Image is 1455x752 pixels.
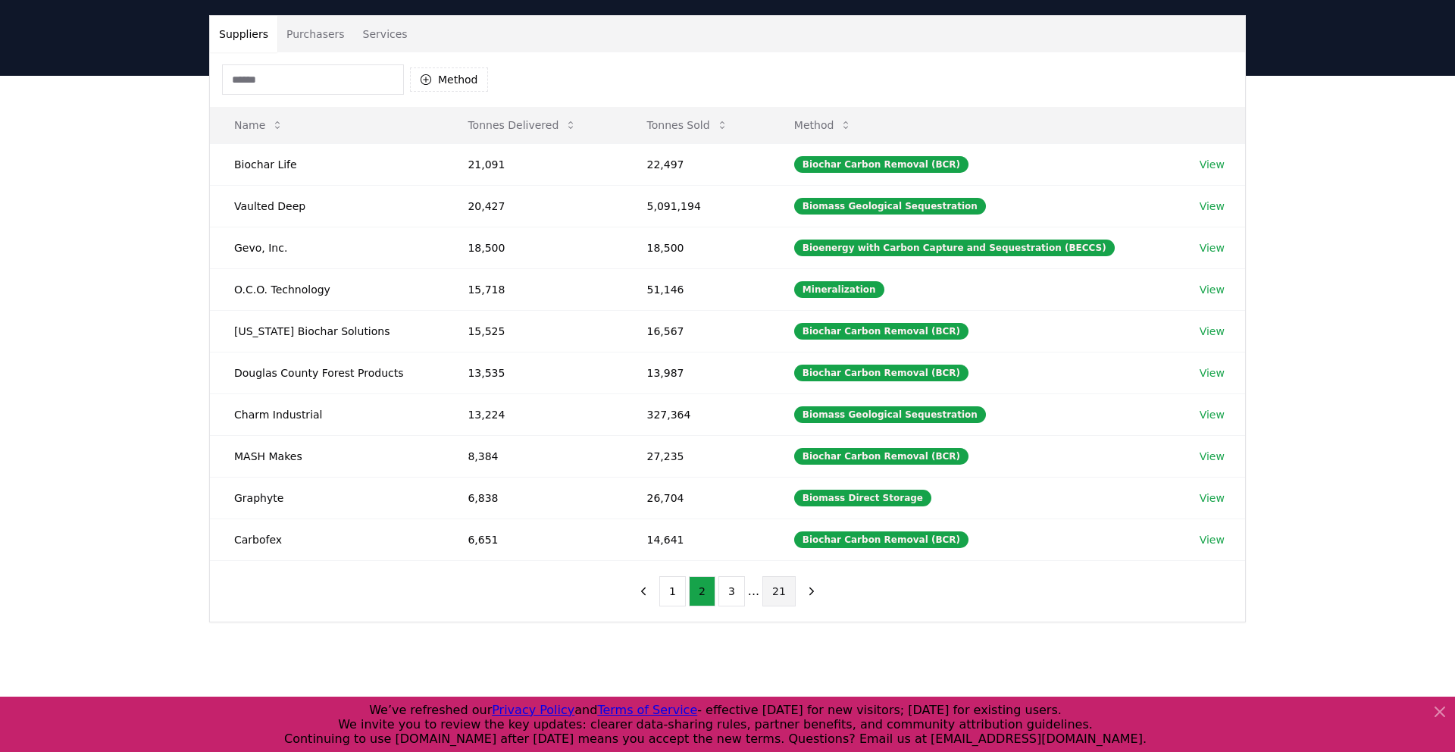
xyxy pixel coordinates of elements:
[210,310,443,352] td: [US_STATE] Biochar Solutions
[210,352,443,393] td: Douglas County Forest Products
[443,227,622,268] td: 18,500
[1200,282,1225,297] a: View
[210,519,443,560] td: Carbofex
[794,198,986,215] div: Biomass Geological Sequestration
[1200,324,1225,339] a: View
[623,143,770,185] td: 22,497
[623,477,770,519] td: 26,704
[782,110,865,140] button: Method
[443,393,622,435] td: 13,224
[443,477,622,519] td: 6,838
[748,582,759,600] li: ...
[794,406,986,423] div: Biomass Geological Sequestration
[210,185,443,227] td: Vaulted Deep
[1200,199,1225,214] a: View
[794,156,968,173] div: Biochar Carbon Removal (BCR)
[443,310,622,352] td: 15,525
[443,519,622,560] td: 6,651
[630,576,656,606] button: previous page
[762,576,796,606] button: 21
[443,185,622,227] td: 20,427
[794,240,1115,256] div: Bioenergy with Carbon Capture and Sequestration (BECCS)
[1200,157,1225,172] a: View
[1200,365,1225,381] a: View
[443,268,622,310] td: 15,718
[623,435,770,477] td: 27,235
[210,477,443,519] td: Graphyte
[623,393,770,435] td: 327,364
[210,16,277,52] button: Suppliers
[794,531,968,548] div: Biochar Carbon Removal (BCR)
[1200,449,1225,464] a: View
[443,143,622,185] td: 21,091
[210,435,443,477] td: MASH Makes
[410,67,488,92] button: Method
[210,227,443,268] td: Gevo, Inc.
[1200,240,1225,255] a: View
[210,143,443,185] td: Biochar Life
[623,268,770,310] td: 51,146
[1200,407,1225,422] a: View
[794,365,968,381] div: Biochar Carbon Removal (BCR)
[354,16,417,52] button: Services
[659,576,686,606] button: 1
[794,323,968,340] div: Biochar Carbon Removal (BCR)
[794,281,884,298] div: Mineralization
[1200,532,1225,547] a: View
[718,576,745,606] button: 3
[623,519,770,560] td: 14,641
[623,310,770,352] td: 16,567
[277,16,354,52] button: Purchasers
[222,110,296,140] button: Name
[623,185,770,227] td: 5,091,194
[455,110,589,140] button: Tonnes Delivered
[210,268,443,310] td: O.C.O. Technology
[623,227,770,268] td: 18,500
[1200,490,1225,506] a: View
[443,435,622,477] td: 8,384
[794,490,931,506] div: Biomass Direct Storage
[210,393,443,435] td: Charm Industrial
[443,352,622,393] td: 13,535
[799,576,824,606] button: next page
[689,576,715,606] button: 2
[635,110,740,140] button: Tonnes Sold
[794,448,968,465] div: Biochar Carbon Removal (BCR)
[623,352,770,393] td: 13,987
